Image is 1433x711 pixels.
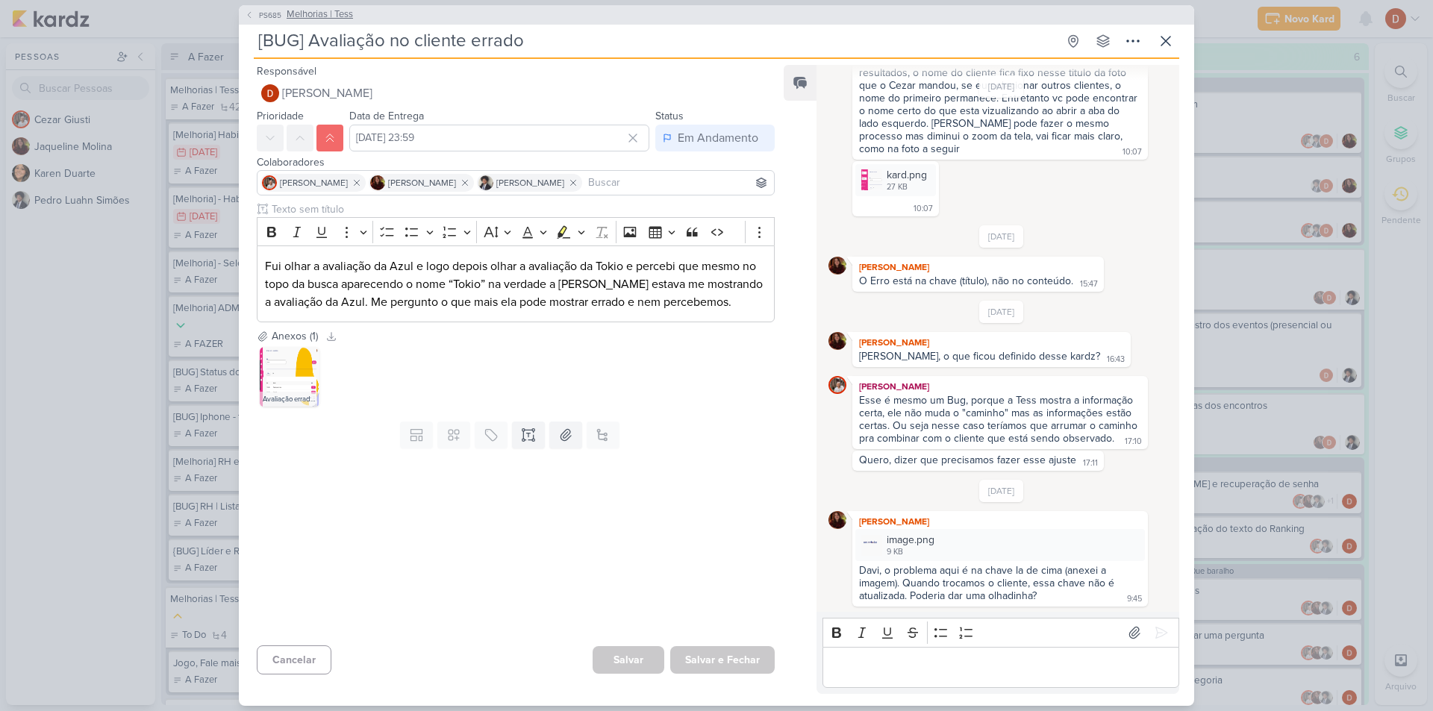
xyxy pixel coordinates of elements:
div: Editor toolbar [257,217,775,246]
div: Avaliação errada.png [260,392,319,407]
input: Texto sem título [269,201,775,217]
div: Editor toolbar [822,618,1179,647]
img: Jaqueline Molina [828,511,846,529]
div: Esse é mesmo um Bug, porque a Tess mostra a informação certa, ele não muda o "caminho" mas as inf... [859,394,1140,445]
div: 17:10 [1125,436,1142,448]
div: 17:11 [1083,457,1098,469]
button: [PERSON_NAME] [257,80,775,107]
div: 10:07 [1123,146,1142,158]
div: image.png [855,529,1145,561]
div: kard.png [887,167,927,183]
label: Prioridade [257,110,304,122]
div: 15:47 [1080,278,1098,290]
span: [PERSON_NAME] [496,176,564,190]
div: 10:07 [914,203,933,215]
span: [PERSON_NAME] [282,84,372,102]
div: image.png [887,532,934,548]
input: Kard Sem Título [254,28,1057,54]
label: Status [655,110,684,122]
div: [PERSON_NAME], o que ficou definido desse kardz? [859,350,1100,363]
img: YERZdhE7q6Tj6unjqnQeNFxlC83XloF0sBMfsAWq.png [260,347,319,407]
img: xhZtFz7cvpItzFT5DoNYP1WdWoD5L8gXtOYfQf2F.png [861,169,882,190]
div: Davi, o problema aqui é na chave la de cima (anexei a imagem). Quando trocamos o cliente, essa ch... [859,564,1117,602]
img: Jaqueline Molina [828,257,846,275]
img: 5hoIo4KUKiKDR1jS18ji8ClYwocSADr7dPcnxMEI.png [861,535,882,556]
span: [PERSON_NAME] [280,176,348,190]
label: Responsável [257,65,316,78]
img: Jaqueline Molina [370,175,385,190]
div: kard.png [855,164,936,196]
button: Em Andamento [655,125,775,151]
div: [PERSON_NAME] [855,514,1145,529]
input: Buscar [585,174,771,192]
div: Em Andamento [678,129,758,147]
div: [PERSON_NAME] [855,379,1145,394]
div: [PERSON_NAME] [855,335,1128,350]
div: Editor editing area: main [822,647,1179,688]
div: 16:43 [1107,354,1125,366]
button: Cancelar [257,645,331,674]
div: Colaboradores [257,154,775,170]
img: Pedro Luahn Simões [478,175,493,190]
label: Data de Entrega [349,110,424,122]
span: [PERSON_NAME] [388,176,456,190]
input: Select a date [349,125,649,151]
img: Cezar Giusti [262,175,277,190]
div: [PERSON_NAME] [855,260,1101,275]
div: O Erro está na chave (título), não no conteúdo. [859,275,1073,287]
div: 27 KB [887,181,927,193]
img: Jaqueline Molina [828,332,846,350]
div: 9 KB [887,546,934,558]
p: Fui olhar a avaliação da Azul e logo depois olhar a avaliação da Tokio e percebi que mesmo no top... [265,257,767,311]
div: Editor editing area: main [257,245,775,322]
img: Cezar Giusti [828,376,846,394]
img: Davi Elias Teixeira [261,84,279,102]
div: Quero, dizer que precisamos fazer esse ajuste [859,454,1076,466]
div: Pessoal, vou passar para o rogério mas é apenas um erro no título, não tem nada de errado no cont... [859,28,1144,155]
div: Anexos (1) [272,328,318,344]
div: 9:45 [1127,593,1142,605]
